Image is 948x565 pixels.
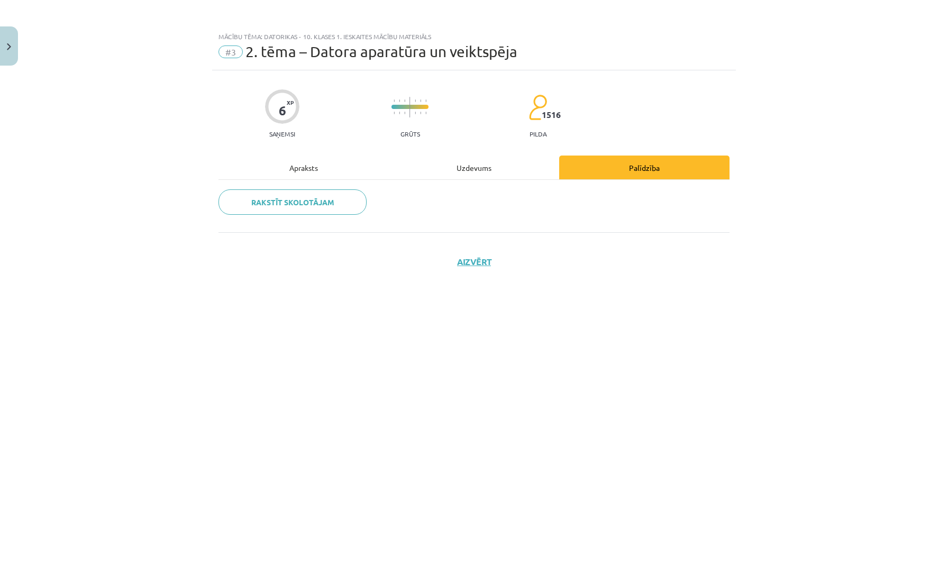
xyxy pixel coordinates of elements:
a: Rakstīt skolotājam [218,189,367,215]
span: 1516 [542,110,561,120]
div: Palīdzība [559,156,730,179]
p: pilda [530,130,546,138]
span: 2. tēma – Datora aparatūra un veiktspēja [245,43,517,60]
div: Mācību tēma: Datorikas - 10. klases 1. ieskaites mācību materiāls [218,33,730,40]
img: icon-short-line-57e1e144782c952c97e751825c79c345078a6d821885a25fce030b3d8c18986b.svg [425,99,426,102]
img: icon-long-line-d9ea69661e0d244f92f715978eff75569469978d946b2353a9bb055b3ed8787d.svg [409,97,411,117]
img: icon-short-line-57e1e144782c952c97e751825c79c345078a6d821885a25fce030b3d8c18986b.svg [404,112,405,114]
img: icon-short-line-57e1e144782c952c97e751825c79c345078a6d821885a25fce030b3d8c18986b.svg [399,112,400,114]
p: Saņemsi [265,130,299,138]
span: #3 [218,45,243,58]
img: icon-short-line-57e1e144782c952c97e751825c79c345078a6d821885a25fce030b3d8c18986b.svg [394,112,395,114]
span: XP [287,99,294,105]
img: icon-short-line-57e1e144782c952c97e751825c79c345078a6d821885a25fce030b3d8c18986b.svg [425,112,426,114]
img: icon-short-line-57e1e144782c952c97e751825c79c345078a6d821885a25fce030b3d8c18986b.svg [399,99,400,102]
p: Grūts [400,130,420,138]
div: Uzdevums [389,156,559,179]
img: students-c634bb4e5e11cddfef0936a35e636f08e4e9abd3cc4e673bd6f9a4125e45ecb1.svg [528,94,547,121]
img: icon-close-lesson-0947bae3869378f0d4975bcd49f059093ad1ed9edebbc8119c70593378902aed.svg [7,43,11,50]
img: icon-short-line-57e1e144782c952c97e751825c79c345078a6d821885a25fce030b3d8c18986b.svg [404,99,405,102]
button: Aizvērt [454,257,494,267]
div: 6 [279,103,286,118]
img: icon-short-line-57e1e144782c952c97e751825c79c345078a6d821885a25fce030b3d8c18986b.svg [415,112,416,114]
img: icon-short-line-57e1e144782c952c97e751825c79c345078a6d821885a25fce030b3d8c18986b.svg [394,99,395,102]
img: icon-short-line-57e1e144782c952c97e751825c79c345078a6d821885a25fce030b3d8c18986b.svg [415,99,416,102]
img: icon-short-line-57e1e144782c952c97e751825c79c345078a6d821885a25fce030b3d8c18986b.svg [420,99,421,102]
div: Apraksts [218,156,389,179]
img: icon-short-line-57e1e144782c952c97e751825c79c345078a6d821885a25fce030b3d8c18986b.svg [420,112,421,114]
